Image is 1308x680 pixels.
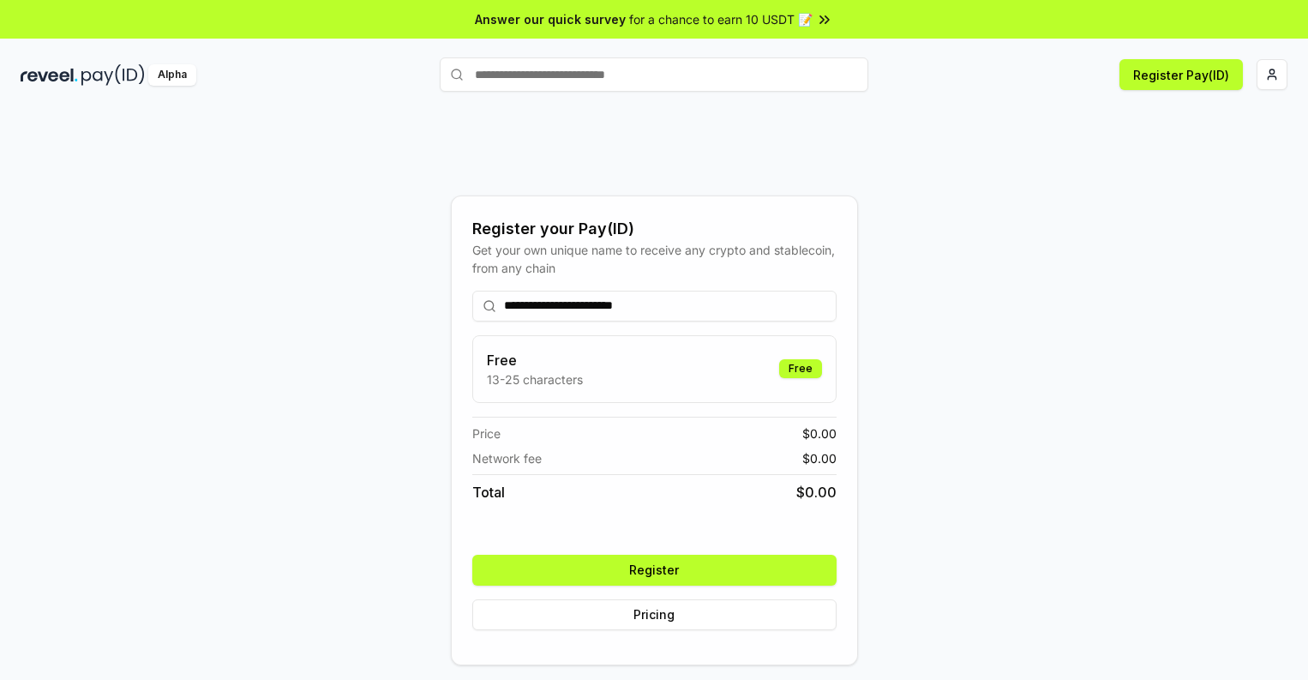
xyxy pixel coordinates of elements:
[81,64,145,86] img: pay_id
[487,370,583,388] p: 13-25 characters
[472,424,501,442] span: Price
[779,359,822,378] div: Free
[472,482,505,502] span: Total
[21,64,78,86] img: reveel_dark
[472,599,837,630] button: Pricing
[472,217,837,241] div: Register your Pay(ID)
[475,10,626,28] span: Answer our quick survey
[802,449,837,467] span: $ 0.00
[629,10,813,28] span: for a chance to earn 10 USDT 📝
[472,241,837,277] div: Get your own unique name to receive any crypto and stablecoin, from any chain
[796,482,837,502] span: $ 0.00
[148,64,196,86] div: Alpha
[472,449,542,467] span: Network fee
[472,555,837,586] button: Register
[1119,59,1243,90] button: Register Pay(ID)
[487,350,583,370] h3: Free
[802,424,837,442] span: $ 0.00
